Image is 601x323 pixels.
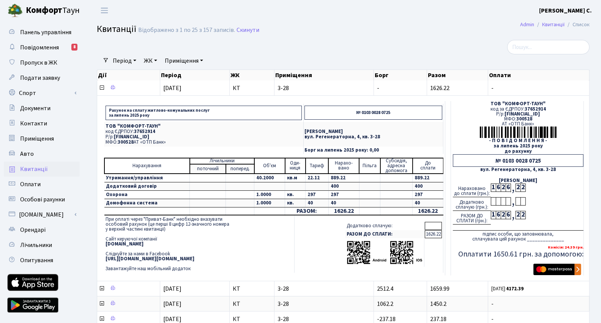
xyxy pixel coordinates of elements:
[110,54,139,67] a: Період
[377,300,393,308] span: 1062.2
[230,70,274,81] th: ЖК
[20,195,65,204] span: Особові рахунки
[254,190,285,199] td: 1.0000
[430,300,446,308] span: 1450.2
[278,316,371,322] span: 3-28
[4,101,80,116] a: Документи
[4,70,80,85] a: Подати заявку
[453,154,584,167] div: № 0103 0028 0725
[491,301,586,307] span: -
[542,21,565,28] a: Квитанції
[520,21,534,28] a: Admin
[285,158,306,174] td: Оди- ниця
[533,264,581,275] img: Masterpass
[20,135,54,143] span: Приміщення
[20,119,47,128] span: Контакти
[20,59,57,67] span: Пропуск в ЖК
[278,301,371,307] span: 3-28
[374,70,427,81] th: Борг
[425,230,442,238] td: 1626.22
[347,240,423,265] img: apps-qrcodes.png
[511,211,516,220] div: ,
[453,107,584,112] div: код за ЄДРПОУ:
[380,158,413,174] td: Субсидія, адресна допомога
[233,286,271,292] span: КТ
[516,211,521,219] div: 2
[304,106,442,120] p: № 0103 0028 0725
[521,184,525,192] div: 2
[4,253,80,268] a: Опитування
[453,144,584,149] div: за липень 2025 року
[453,178,584,183] div: [PERSON_NAME]
[114,133,149,140] span: [FINANCIAL_ID]
[304,148,442,153] p: Борг на липень 2025 року: 0,00
[453,197,491,211] div: Додатково сплачую (грн.):
[106,241,144,247] b: [DOMAIN_NAME]
[118,139,134,146] span: 300528
[4,207,80,222] a: [DOMAIN_NAME]
[453,250,584,259] h5: Оплатити 1650.61 грн. за допомогою:
[511,197,516,206] div: ,
[141,54,160,67] a: ЖК
[134,128,155,135] span: 37652914
[304,135,442,139] p: вул. Регенераторна, 4, кв. 3-28
[306,174,329,182] td: 22.12
[413,190,443,199] td: 297
[501,184,506,192] div: 2
[306,199,329,207] td: 40
[430,285,450,293] span: 1659.99
[413,182,443,190] td: 400
[106,255,194,262] b: [URL][DOMAIN_NAME][DOMAIN_NAME]
[506,285,524,292] b: 4172.39
[413,174,443,182] td: 889.22
[453,211,491,225] div: РАЗОМ ДО СПЛАТИ (грн.):
[8,3,23,18] img: logo.png
[304,129,442,134] p: [PERSON_NAME]
[20,43,59,52] span: Повідомлення
[104,190,190,199] td: Охорона
[4,161,80,177] a: Квитанції
[233,316,271,322] span: КТ
[345,222,424,230] td: Додатково сплачую:
[505,111,540,117] span: [FINANCIAL_ID]
[306,190,329,199] td: 297
[506,211,511,219] div: 6
[496,211,501,219] div: 6
[285,174,306,182] td: кв.м
[565,21,590,29] li: Список
[190,158,254,164] td: Лічильники
[328,182,359,190] td: 400
[138,27,235,34] div: Відображено з 1 по 25 з 157 записів.
[509,17,601,33] nav: breadcrumb
[359,158,380,174] td: Пільга
[548,244,584,250] b: Комісія: 24.39 грн.
[491,184,496,192] div: 1
[453,112,584,117] div: Р/р:
[511,184,516,192] div: ,
[328,207,359,215] td: 1626.22
[306,158,329,174] td: Тариф
[525,106,546,112] span: 37652914
[413,199,443,207] td: 40
[163,285,181,293] span: [DATE]
[97,70,160,81] th: Дії
[106,124,302,129] p: ТОВ "КОМФОРТ-ТАУН"
[516,116,532,122] span: 300528
[491,211,496,219] div: 1
[539,6,592,15] a: [PERSON_NAME] С.
[453,167,584,172] div: вул. Регенераторна, 4, кв. 3-28
[285,199,306,207] td: кв.
[20,256,53,264] span: Опитування
[95,4,114,17] button: Переключити навігацію
[453,149,584,154] div: до рахунку
[4,85,80,101] a: Спорт
[491,85,586,91] span: -
[491,316,586,322] span: -
[20,226,46,234] span: Орендарі
[20,74,60,82] span: Подати заявку
[254,199,285,207] td: 1.0000
[453,230,584,242] div: підпис особи, що заповнювала, сплачувала цей рахунок ______________
[274,70,374,81] th: Приміщення
[104,199,190,207] td: Домофонна система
